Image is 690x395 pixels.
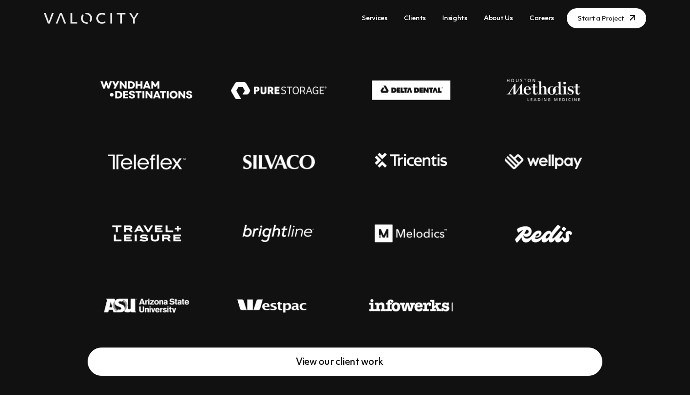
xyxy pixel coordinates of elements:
a: View our client work [88,348,602,376]
a: Start a Project [567,8,646,28]
a: Clients [400,10,429,27]
a: About Us [480,10,517,27]
a: Insights [439,10,471,27]
a: Services [358,10,391,27]
a: Careers [526,10,558,27]
img: Valocity Digital [44,13,139,24]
